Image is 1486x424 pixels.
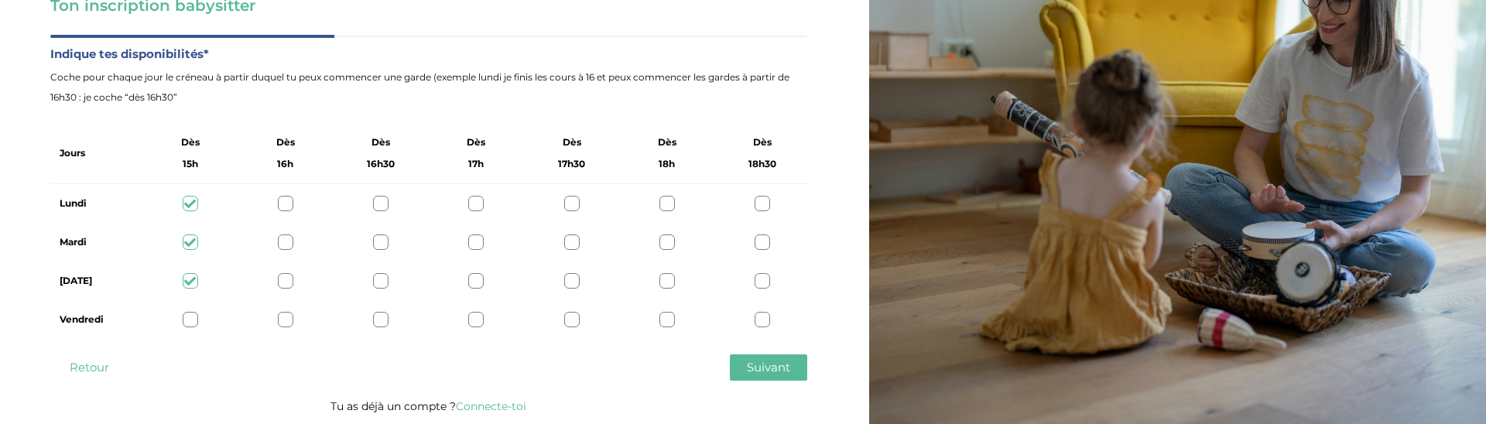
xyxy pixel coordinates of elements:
span: Dès [371,132,390,152]
span: Dès [753,132,772,152]
label: Mardi [60,232,130,252]
span: Dès [276,132,295,152]
label: Lundi [60,193,130,214]
span: Dès [467,132,485,152]
a: Connecte-toi [456,399,526,413]
label: Indique tes disponibilités* [50,44,807,64]
span: Coche pour chaque jour le créneau à partir duquel tu peux commencer une garde (exemple lundi je f... [50,67,807,108]
span: Dès [563,132,581,152]
span: 18h30 [748,154,776,174]
span: Suivant [747,360,790,374]
span: 17h [468,154,484,174]
span: 15h [183,154,198,174]
p: Tu as déjà un compte ? [50,396,807,416]
label: Vendredi [60,309,130,330]
button: Suivant [730,354,807,381]
span: 16h30 [367,154,395,174]
span: Dès [181,132,200,152]
span: 17h30 [558,154,585,174]
span: Dès [658,132,676,152]
span: 18h [659,154,675,174]
label: Jours [60,143,85,163]
span: 16h [277,154,293,174]
label: [DATE] [60,271,130,291]
button: Retour [50,354,128,381]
